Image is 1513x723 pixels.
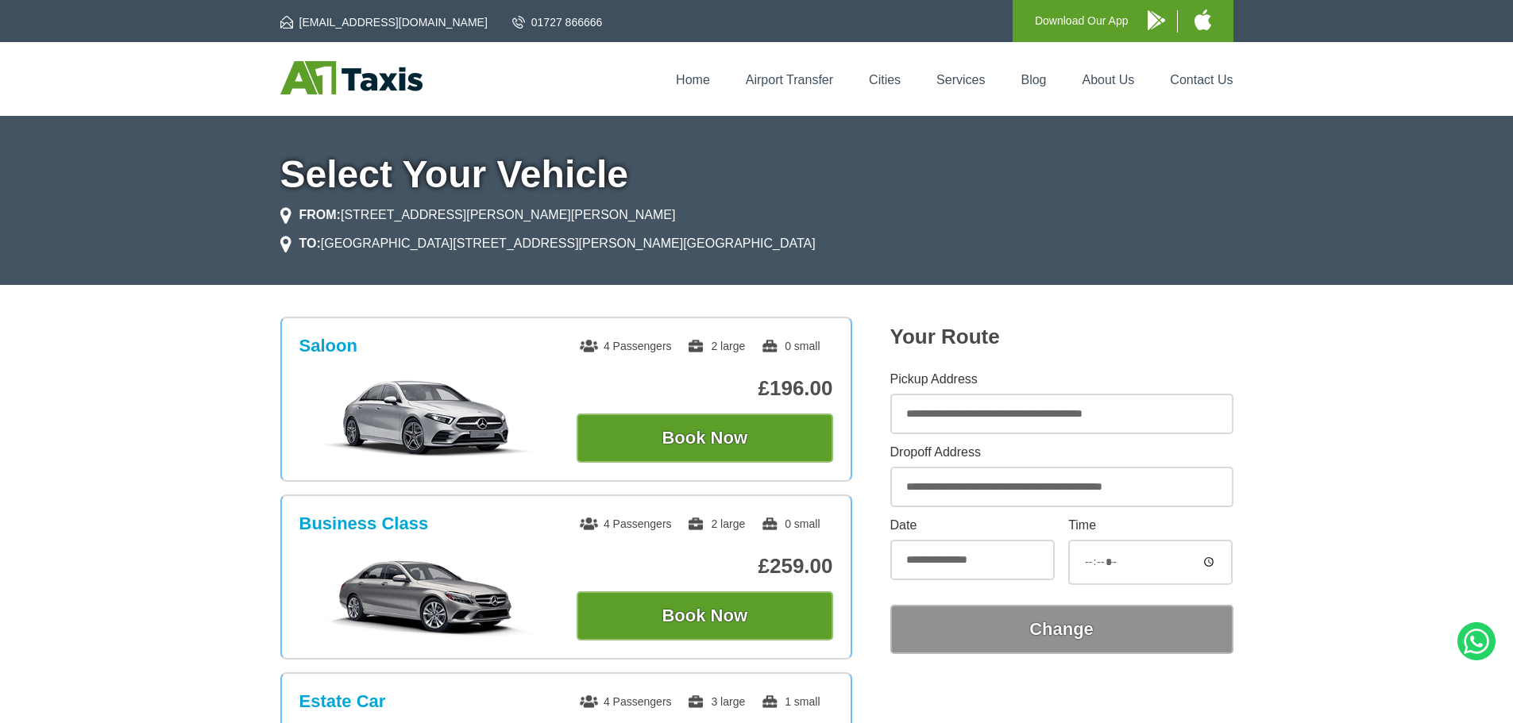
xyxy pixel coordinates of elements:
img: Saloon [307,379,546,458]
h2: Your Route [890,325,1233,349]
span: 4 Passengers [580,695,672,708]
strong: TO: [299,237,321,250]
p: Download Our App [1035,11,1129,31]
span: 3 large [687,695,745,708]
label: Dropoff Address [890,446,1233,459]
span: 2 large [687,340,745,352]
span: 0 small [761,340,820,352]
li: [GEOGRAPHIC_DATA][STREET_ADDRESS][PERSON_NAME][GEOGRAPHIC_DATA] [280,234,816,253]
span: 2 large [687,517,745,530]
label: Time [1068,519,1233,532]
img: Business Class [307,556,546,636]
label: Date [890,519,1055,532]
img: A1 Taxis Android App [1148,10,1165,30]
strong: FROM: [299,208,341,221]
span: 4 Passengers [580,517,672,530]
button: Book Now [577,591,833,640]
h3: Business Class [299,513,429,534]
span: 4 Passengers [580,340,672,352]
a: 01727 866666 [512,14,603,30]
button: Book Now [577,413,833,463]
button: Change [890,605,1233,654]
a: About Us [1083,73,1135,87]
a: Blog [1021,73,1046,87]
a: Airport Transfer [746,73,833,87]
label: Pickup Address [890,373,1233,386]
img: A1 Taxis iPhone App [1195,10,1211,30]
a: Home [676,73,710,87]
li: [STREET_ADDRESS][PERSON_NAME][PERSON_NAME] [280,206,676,225]
p: £196.00 [577,376,833,401]
a: [EMAIL_ADDRESS][DOMAIN_NAME] [280,14,488,30]
a: Services [936,73,985,87]
img: A1 Taxis St Albans LTD [280,61,423,94]
span: 0 small [761,517,820,530]
a: Contact Us [1170,73,1233,87]
h3: Estate Car [299,691,386,712]
p: £259.00 [577,554,833,579]
h1: Select Your Vehicle [280,156,1233,194]
a: Cities [869,73,901,87]
h3: Saloon [299,336,357,356]
span: 1 small [761,695,820,708]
